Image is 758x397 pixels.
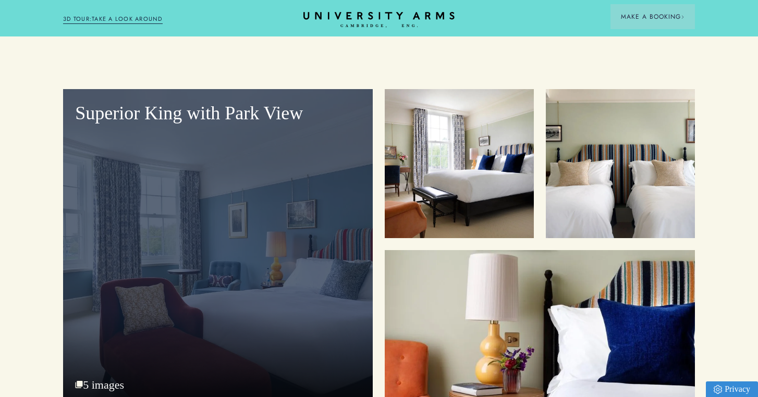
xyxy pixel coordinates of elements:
button: Make a BookingArrow icon [610,4,695,29]
img: Arrow icon [681,15,684,19]
a: Privacy [706,381,758,397]
p: Superior King with Park View [75,101,361,126]
a: Home [303,12,455,28]
a: 3D TOUR:TAKE A LOOK AROUND [63,15,163,24]
span: Make a Booking [621,12,684,21]
img: Privacy [714,385,722,394]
